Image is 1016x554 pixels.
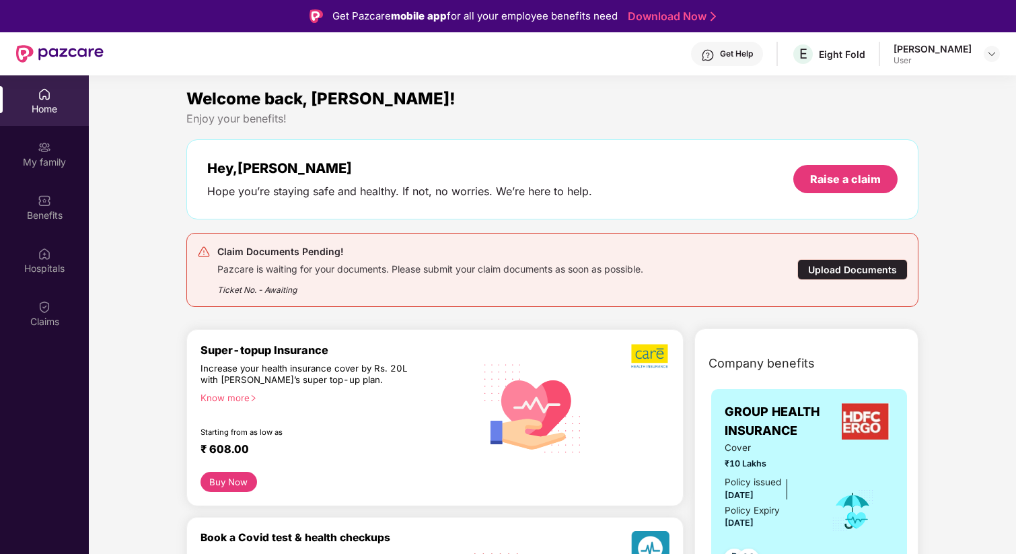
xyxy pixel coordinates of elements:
div: Get Help [720,48,753,59]
img: icon [831,489,875,533]
div: ₹ 608.00 [201,442,461,458]
div: Increase your health insurance cover by Rs. 20L with [PERSON_NAME]’s super top-up plan. [201,363,416,386]
span: ₹10 Lakhs [725,457,813,471]
img: svg+xml;base64,PHN2ZyBpZD0iSG9zcGl0YWxzIiB4bWxucz0iaHR0cDovL3d3dy53My5vcmcvMjAwMC9zdmciIHdpZHRoPS... [38,247,51,261]
img: svg+xml;base64,PHN2ZyB4bWxucz0iaHR0cDovL3d3dy53My5vcmcvMjAwMC9zdmciIHhtbG5zOnhsaW5rPSJodHRwOi8vd3... [474,348,591,467]
strong: mobile app [391,9,447,22]
div: Enjoy your benefits! [186,112,918,126]
div: Pazcare is waiting for your documents. Please submit your claim documents as soon as possible. [217,260,643,275]
img: svg+xml;base64,PHN2ZyBpZD0iSG9tZSIgeG1sbnM9Imh0dHA6Ly93d3cudzMub3JnLzIwMDAvc3ZnIiB3aWR0aD0iMjAiIG... [38,88,51,101]
span: Welcome back, [PERSON_NAME]! [186,89,456,108]
img: New Pazcare Logo [16,45,104,63]
img: b5dec4f62d2307b9de63beb79f102df3.png [631,343,669,369]
img: svg+xml;base64,PHN2ZyB3aWR0aD0iMjAiIGhlaWdodD0iMjAiIHZpZXdCb3g9IjAgMCAyMCAyMCIgZmlsbD0ibm9uZSIgeG... [38,141,51,154]
div: Upload Documents [797,259,908,280]
div: User [894,55,972,66]
span: GROUP HEALTH INSURANCE [725,403,838,441]
div: Claim Documents Pending! [217,244,643,260]
div: Know more [201,392,466,402]
img: svg+xml;base64,PHN2ZyBpZD0iSGVscC0zMngzMiIgeG1sbnM9Imh0dHA6Ly93d3cudzMub3JnLzIwMDAvc3ZnIiB3aWR0aD... [701,48,715,62]
button: Buy Now [201,472,257,492]
img: insurerLogo [842,403,890,440]
span: E [799,46,807,62]
div: Policy issued [725,475,781,489]
div: Get Pazcare for all your employee benefits need [332,8,618,24]
img: svg+xml;base64,PHN2ZyBpZD0iQ2xhaW0iIHhtbG5zPSJodHRwOi8vd3d3LnczLm9yZy8yMDAwL3N2ZyIgd2lkdGg9IjIwIi... [38,300,51,314]
img: svg+xml;base64,PHN2ZyBpZD0iRHJvcGRvd24tMzJ4MzIiIHhtbG5zPSJodHRwOi8vd3d3LnczLm9yZy8yMDAwL3N2ZyIgd2... [986,48,997,59]
img: Stroke [711,9,716,24]
img: svg+xml;base64,PHN2ZyB4bWxucz0iaHR0cDovL3d3dy53My5vcmcvMjAwMC9zdmciIHdpZHRoPSIyNCIgaGVpZ2h0PSIyNC... [197,245,211,258]
span: Cover [725,441,813,455]
span: [DATE] [725,490,754,500]
span: Company benefits [709,354,815,373]
span: right [250,394,257,402]
span: [DATE] [725,518,754,528]
div: Starting from as low as [201,427,417,437]
div: Book a Covid test & health checkups [201,531,474,544]
div: Eight Fold [819,48,865,61]
a: Download Now [628,9,712,24]
div: Super-topup Insurance [201,343,474,357]
div: Hey, [PERSON_NAME] [207,160,592,176]
div: [PERSON_NAME] [894,42,972,55]
div: Hope you’re staying safe and healthy. If not, no worries. We’re here to help. [207,184,592,199]
img: Logo [310,9,323,23]
img: svg+xml;base64,PHN2ZyBpZD0iQmVuZWZpdHMiIHhtbG5zPSJodHRwOi8vd3d3LnczLm9yZy8yMDAwL3N2ZyIgd2lkdGg9Ij... [38,194,51,207]
div: Raise a claim [810,172,881,186]
div: Policy Expiry [725,504,780,518]
div: Ticket No. - Awaiting [217,275,643,296]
